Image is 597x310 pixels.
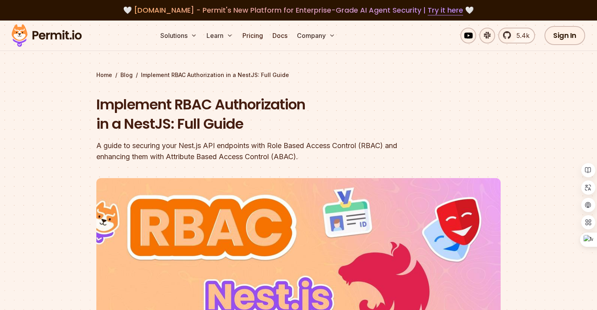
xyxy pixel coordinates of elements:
div: 🤍 🤍 [19,5,578,16]
span: [DOMAIN_NAME] - Permit's New Platform for Enterprise-Grade AI Agent Security | [134,5,463,15]
div: / / [96,71,501,79]
button: Learn [203,28,236,43]
a: Home [96,71,112,79]
h1: Implement RBAC Authorization in a NestJS: Full Guide [96,95,400,134]
div: A guide to securing your Nest.js API endpoints with Role Based Access Control (RBAC) and enhancin... [96,140,400,162]
span: 5.4k [512,31,529,40]
button: Company [294,28,338,43]
button: Solutions [157,28,200,43]
a: Try it here [428,5,463,15]
a: Docs [269,28,291,43]
a: Pricing [239,28,266,43]
img: Permit logo [8,22,85,49]
a: 5.4k [498,28,535,43]
a: Sign In [544,26,585,45]
a: Blog [120,71,133,79]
